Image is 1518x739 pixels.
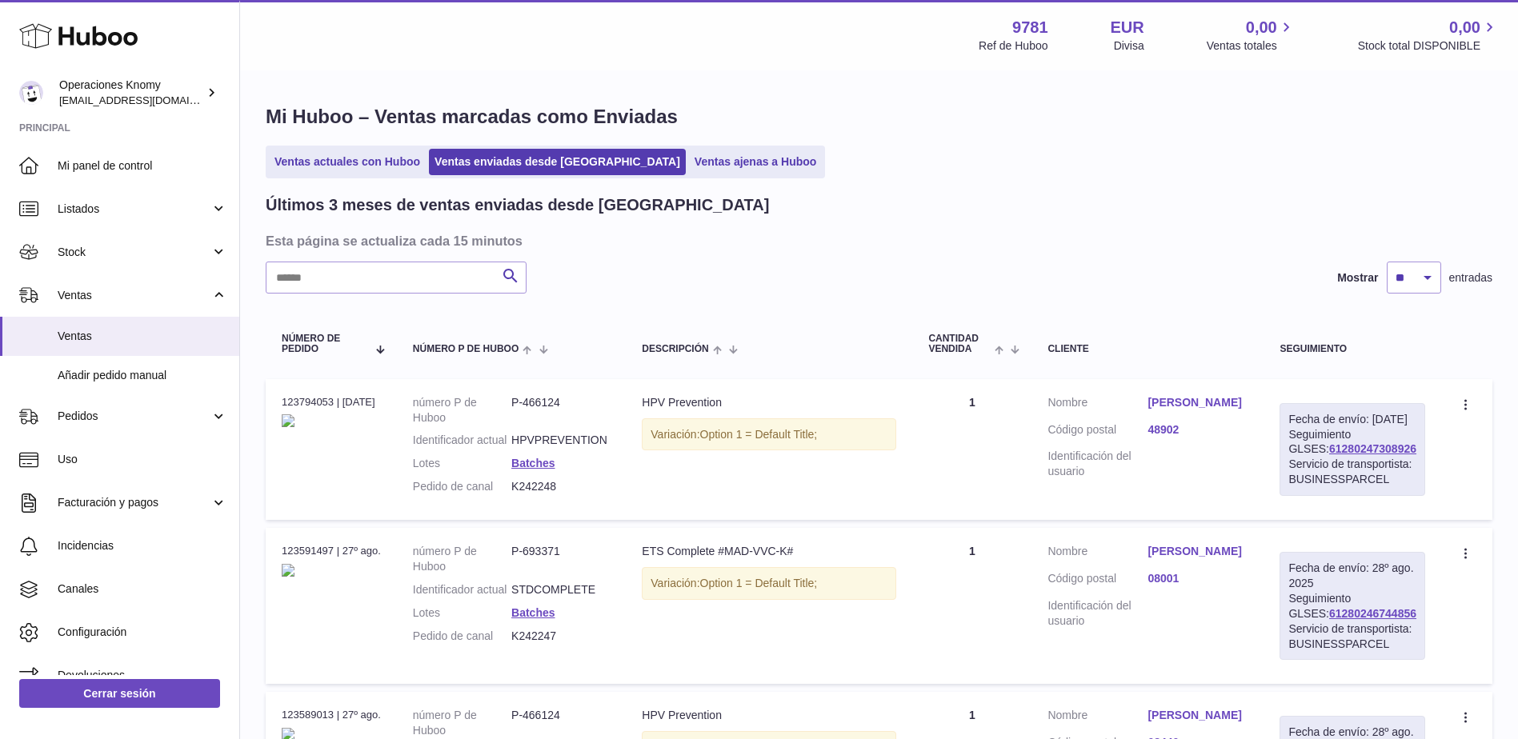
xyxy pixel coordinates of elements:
div: HPV Prevention [642,395,896,410]
a: Cerrar sesión [19,679,220,708]
span: Descripción [642,344,708,354]
dd: STDCOMPLETE [511,582,610,597]
span: Uso [58,452,227,467]
span: Devoluciones [58,668,227,683]
div: Cliente [1047,344,1248,354]
img: Knomy_HPV_3Dmockup_f182cbe9-ac4f-4bc0-9b5b-6cb0ee33e66f.jpg [282,414,294,427]
span: Incidencias [58,538,227,553]
a: 61280247308926 [1329,442,1416,455]
div: Operaciones Knomy [59,78,203,108]
span: Cantidad vendida [928,334,991,354]
h1: Mi Huboo – Ventas marcadas como Enviadas [266,104,1492,130]
div: Seguimiento GLSES: [1280,552,1425,660]
a: Batches [511,606,555,619]
dt: Pedido de canal [413,479,511,494]
a: [PERSON_NAME] [1148,544,1248,559]
a: 0,00 Ventas totales [1207,17,1296,54]
span: Canales [58,581,227,597]
span: número P de Huboo [413,344,519,354]
dt: Código postal [1047,422,1148,441]
dt: Pedido de canal [413,629,511,644]
span: Número de pedido [282,334,366,354]
a: [PERSON_NAME] [1148,395,1248,410]
dt: Código postal [1047,571,1148,590]
dd: P-693371 [511,544,610,574]
img: operaciones@selfkit.com [19,81,43,105]
h2: Últimos 3 meses de ventas enviadas desde [GEOGRAPHIC_DATA] [266,194,769,216]
dt: número P de Huboo [413,544,511,574]
div: Divisa [1114,38,1144,54]
span: Añadir pedido manual [58,368,227,383]
dt: Identificador actual [413,582,511,597]
dd: K242248 [511,479,610,494]
dt: Lotes [413,456,511,471]
a: 61280246744856 [1329,607,1416,620]
a: [PERSON_NAME] [1148,708,1248,723]
span: 0,00 [1246,17,1277,38]
a: Batches [511,457,555,469]
div: 123589013 | 27º ago. [282,708,381,722]
dt: Identificación del usuario [1047,449,1148,479]
span: Mi panel de control [58,158,227,174]
dd: P-466124 [511,395,610,425]
div: Seguimiento GLSES: [1280,403,1425,496]
dd: HPVPREVENTION [511,433,610,448]
img: producto-ETS-complete-esp.png [282,564,294,577]
strong: 9781 [1012,17,1048,38]
dd: P-466124 [511,708,610,738]
div: Seguimiento [1280,344,1425,354]
div: Servicio de transportista: BUSINESSPARCEL [1288,621,1416,652]
div: Ref de Huboo [979,38,1047,54]
span: Ventas totales [1207,38,1296,54]
div: Servicio de transportista: BUSINESSPARCEL [1288,457,1416,487]
a: 08001 [1148,571,1248,586]
div: Variación: [642,418,896,451]
span: Pedidos [58,409,210,424]
a: 48902 [1148,422,1248,437]
label: Mostrar [1337,270,1378,286]
span: Ventas [58,288,210,303]
span: entradas [1449,270,1492,286]
strong: EUR [1111,17,1144,38]
dt: número P de Huboo [413,395,511,425]
a: Ventas enviadas desde [GEOGRAPHIC_DATA] [429,149,686,175]
span: 0,00 [1449,17,1480,38]
span: Facturación y pagos [58,495,210,510]
dt: Lotes [413,605,511,621]
div: Variación: [642,567,896,600]
span: Configuración [58,625,227,640]
span: Stock total DISPONIBLE [1358,38,1499,54]
div: ETS Complete #MAD-VVC-K# [642,544,896,559]
span: Ventas [58,329,227,344]
dt: Nombre [1047,708,1148,727]
div: Fecha de envío: [DATE] [1288,412,1416,427]
span: Stock [58,245,210,260]
div: 123794053 | [DATE] [282,395,381,409]
dt: Nombre [1047,544,1148,563]
span: [EMAIL_ADDRESS][DOMAIN_NAME] [59,94,235,106]
span: Option 1 = Default Title; [700,428,818,441]
div: 123591497 | 27º ago. [282,544,381,558]
td: 1 [912,379,1031,520]
dt: Identificación del usuario [1047,598,1148,629]
dt: número P de Huboo [413,708,511,738]
div: Fecha de envío: 28º ago. 2025 [1288,561,1416,591]
h3: Esta página se actualiza cada 15 minutos [266,232,1488,250]
td: 1 [912,528,1031,684]
a: 0,00 Stock total DISPONIBLE [1358,17,1499,54]
span: Option 1 = Default Title; [700,577,818,589]
span: Listados [58,202,210,217]
div: HPV Prevention [642,708,896,723]
dt: Identificador actual [413,433,511,448]
a: Ventas ajenas a Huboo [689,149,823,175]
dd: K242247 [511,629,610,644]
a: Ventas actuales con Huboo [269,149,426,175]
dt: Nombre [1047,395,1148,414]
